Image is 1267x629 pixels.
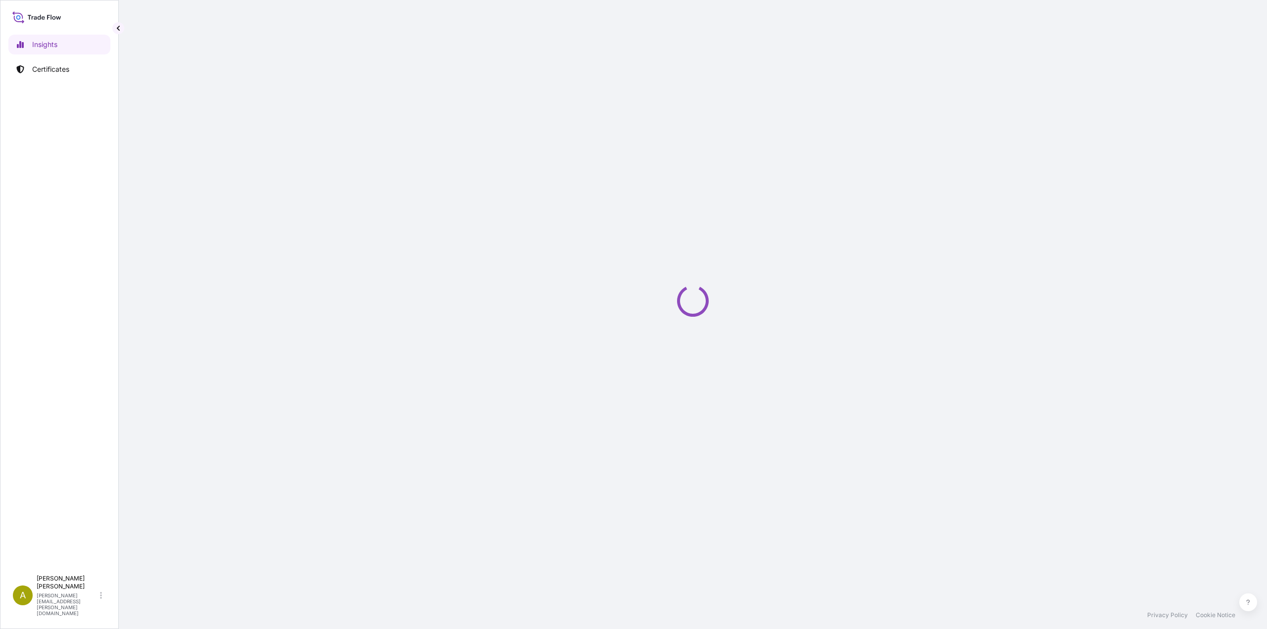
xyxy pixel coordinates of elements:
a: Privacy Policy [1147,611,1188,619]
a: Insights [8,35,110,54]
p: Insights [32,40,57,49]
p: [PERSON_NAME][EMAIL_ADDRESS][PERSON_NAME][DOMAIN_NAME] [37,592,98,616]
p: Certificates [32,64,69,74]
p: [PERSON_NAME] [PERSON_NAME] [37,575,98,590]
a: Cookie Notice [1196,611,1235,619]
a: Certificates [8,59,110,79]
span: A [20,590,26,600]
